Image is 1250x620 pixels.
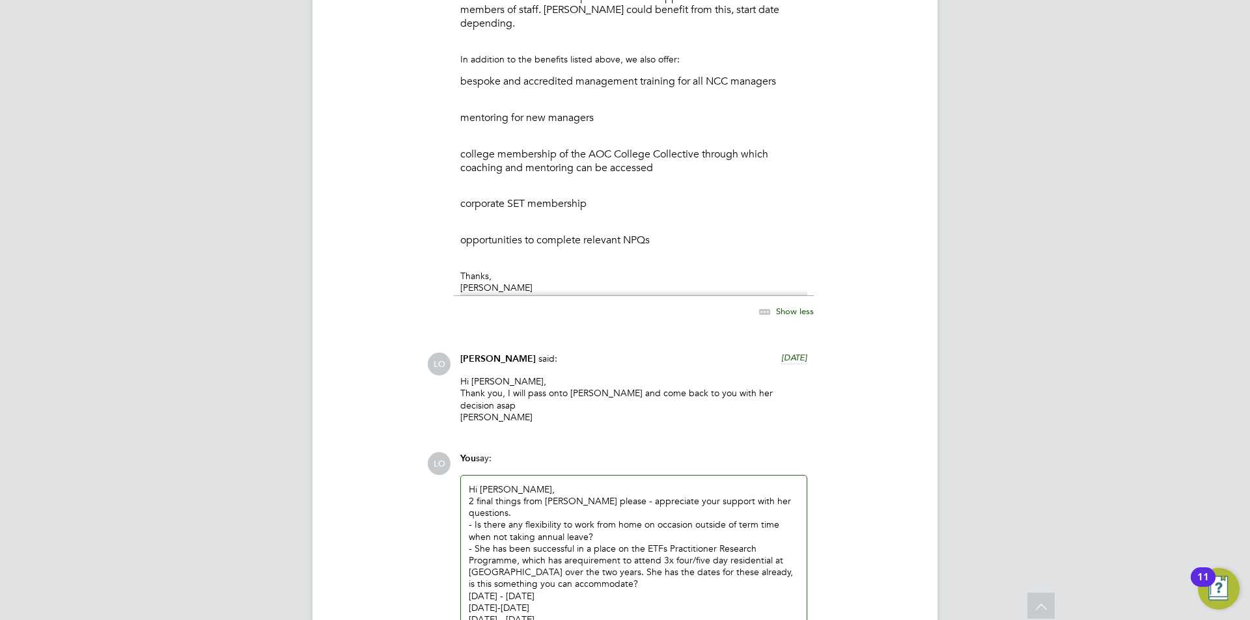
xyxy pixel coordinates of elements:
[460,270,807,293] p: Thanks, [PERSON_NAME]
[460,111,807,125] p: mentoring for new managers
[469,543,799,590] div: - She has been successful in a place on the ETFs Practitioner Research Programme, which has a req...
[460,452,807,475] div: say:
[781,352,807,363] span: [DATE]
[428,452,451,475] span: LO
[1197,577,1209,594] div: 11
[460,375,807,423] p: Hi [PERSON_NAME], Thank you, I will pass onto [PERSON_NAME] and come back to you with her decisio...
[469,590,799,602] div: [DATE] - [DATE]
[1198,568,1240,610] button: Open Resource Center, 11 new notifications
[460,75,807,88] p: bespoke and accredited management training for all NCC managers
[469,602,799,613] div: [DATE]-[DATE]
[460,353,536,364] span: [PERSON_NAME]
[469,519,799,542] div: - Is there any flexibility to work from home on occasion outside of term time when not taking ann...
[469,495,799,519] div: 2 final things from [PERSON_NAME] please - appreciate your support with her questions.
[776,306,814,317] span: Show less
[428,353,451,375] span: LO
[538,353,557,364] span: said:
[460,148,807,175] p: college membership of the AOC College Collective through which coaching and mentoring can be acce...
[460,197,807,211] p: corporate SET membership
[460,53,807,65] p: In addition to the benefits listed above, we also offer:
[460,453,476,464] span: You
[460,234,807,247] p: opportunities to complete relevant NPQs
